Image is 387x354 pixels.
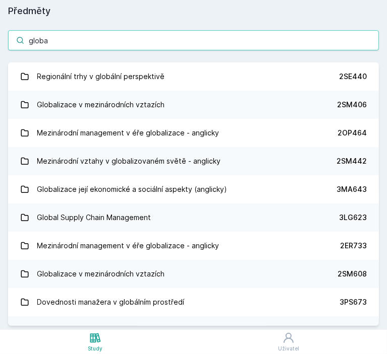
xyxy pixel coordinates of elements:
[37,320,163,340] div: Globální odpovědnost a vedení firem
[340,297,367,307] div: 3PS673
[8,288,379,316] a: Dovednosti manažera v globálním prostředí 3PS673
[8,260,379,288] a: Globalizace v mezinárodních vztazích 2SM608
[37,66,165,87] div: Regionální trhy v globální perspektivě
[37,151,221,171] div: Mezinárodní vztahy v globalizovaném světě - anglicky
[337,156,367,166] div: 2SM442
[338,269,367,279] div: 2SM608
[88,345,102,352] div: Study
[8,147,379,175] a: Mezinárodní vztahy v globalizovaném světě - anglicky 2SM442
[342,325,367,335] div: 3IG705
[37,292,185,312] div: Dovednosti manažera v globálním prostředí
[8,232,379,260] a: Mezinárodní management v éře globalizace - anglicky 2ER733
[8,4,379,18] h1: Předměty
[337,184,367,194] div: 3MA643
[37,207,151,228] div: Global Supply Chain Management
[339,72,367,82] div: 2SE440
[8,30,379,50] input: Název nebo ident předmětu…
[8,203,379,232] a: Global Supply Chain Management 3LG623
[337,100,367,110] div: 2SM406
[37,179,228,199] div: Globalizace její ekonomické a sociální aspekty (anglicky)
[338,128,367,138] div: 2OP464
[37,264,165,284] div: Globalizace v mezinárodních vztazích
[278,345,299,352] div: Uživatel
[8,119,379,147] a: Mezinárodní management v éře globalizace - anglicky 2OP464
[37,123,219,143] div: Mezinárodní management v éře globalizace - anglicky
[37,236,219,256] div: Mezinárodní management v éře globalizace - anglicky
[340,241,367,251] div: 2ER733
[37,95,165,115] div: Globalizace v mezinárodních vztazích
[190,330,387,354] a: Uživatel
[8,62,379,91] a: Regionální trhy v globální perspektivě 2SE440
[339,213,367,223] div: 3LG623
[8,175,379,203] a: Globalizace její ekonomické a sociální aspekty (anglicky) 3MA643
[8,91,379,119] a: Globalizace v mezinárodních vztazích 2SM406
[8,316,379,344] a: Globální odpovědnost a vedení firem 3IG705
